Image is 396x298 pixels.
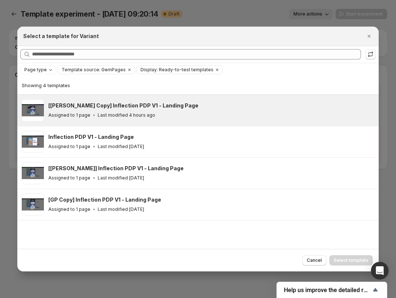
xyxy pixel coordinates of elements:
div: Open Intercom Messenger [371,262,389,280]
span: Cancel [307,257,322,263]
span: Showing 4 templates [22,82,70,88]
p: Last modified [DATE] [98,206,144,212]
h3: [[PERSON_NAME]] Inflection PDP V1 - Landing Page [48,165,184,172]
p: Assigned to 1 page [48,144,90,150]
span: Help us improve the detailed report for A/B campaigns [284,287,371,294]
p: Last modified [DATE] [98,144,144,150]
p: Assigned to 1 page [48,206,90,212]
button: Display: Ready-to-test templates [137,66,213,74]
h3: Inflection PDP V1 - Landing Page [48,133,134,141]
p: Assigned to 1 page [48,175,90,181]
button: Show survey - Help us improve the detailed report for A/B campaigns [284,285,380,294]
button: Page type [21,66,56,74]
p: Last modified [DATE] [98,175,144,181]
h3: [[PERSON_NAME] Copy] Inflection PDP V1 - Landing Page [48,102,198,109]
span: Template source: GemPages [62,67,126,73]
button: Close [364,31,374,41]
h3: [GP Copy] Inflection PDP V1 - Landing Page [48,196,161,203]
span: Page type [24,67,47,73]
p: Last modified 4 hours ago [98,112,155,118]
button: Template source: GemPages [58,66,126,74]
p: Assigned to 1 page [48,112,90,118]
button: Cancel [302,255,326,266]
h2: Select a template for Variant [23,32,99,40]
button: Clear [213,66,221,74]
span: Display: Ready-to-test templates [140,67,213,73]
button: Clear [126,66,133,74]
